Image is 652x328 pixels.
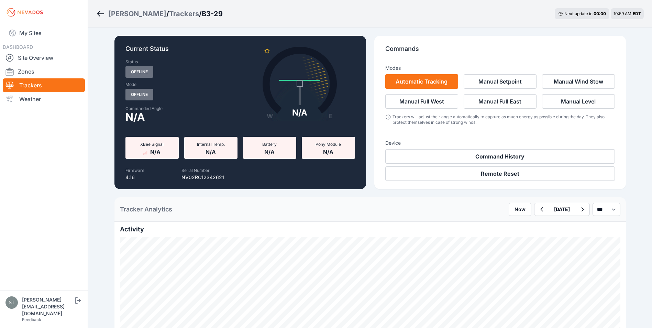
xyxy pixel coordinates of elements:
[166,9,169,19] span: /
[594,11,606,17] div: 00 : 00
[385,65,401,72] h3: Modes
[120,225,620,234] h2: Activity
[3,65,85,78] a: Zones
[125,174,144,181] p: 4.16
[197,142,225,147] span: Internal Temp.
[464,94,537,109] button: Manual Full East
[181,168,210,173] label: Serial Number
[120,205,172,214] h2: Tracker Analytics
[264,147,275,155] span: N/A
[3,44,33,50] span: DASHBOARD
[125,89,153,100] span: Offline
[385,44,615,59] p: Commands
[108,9,166,19] a: [PERSON_NAME]
[292,107,307,118] div: N/A
[206,147,216,155] span: N/A
[3,92,85,106] a: Weather
[542,94,615,109] button: Manual Level
[125,168,144,173] label: Firmware
[549,203,575,216] button: [DATE]
[199,9,202,19] span: /
[125,44,355,59] p: Current Status
[385,166,615,181] button: Remote Reset
[125,82,136,87] label: Mode
[3,25,85,41] a: My Sites
[202,9,223,19] h3: B3-29
[385,149,615,164] button: Command History
[22,296,74,317] div: [PERSON_NAME][EMAIL_ADDRESS][DOMAIN_NAME]
[181,174,224,181] p: NV02RC12342621
[150,147,161,155] span: N/A
[633,11,641,16] span: EDT
[140,142,164,147] span: XBee Signal
[385,140,615,146] h3: Device
[509,203,531,216] button: Now
[125,113,145,121] span: N/A
[125,59,138,65] label: Status
[385,94,458,109] button: Manual Full West
[5,7,44,18] img: Nevados
[125,106,236,111] label: Commanded Angle
[564,11,593,16] span: Next update in
[464,74,537,89] button: Manual Setpoint
[323,147,333,155] span: N/A
[96,5,223,23] nav: Breadcrumb
[542,74,615,89] button: Manual Wind Stow
[169,9,199,19] a: Trackers
[614,11,631,16] span: 10:59 AM
[316,142,341,147] span: Pony Module
[22,317,41,322] a: Feedback
[393,114,615,125] div: Trackers will adjust their angle automatically to capture as much energy as possible during the d...
[125,66,153,78] span: Offline
[262,142,277,147] span: Battery
[385,74,458,89] button: Automatic Tracking
[3,78,85,92] a: Trackers
[3,51,85,65] a: Site Overview
[5,296,18,309] img: steve@nevados.solar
